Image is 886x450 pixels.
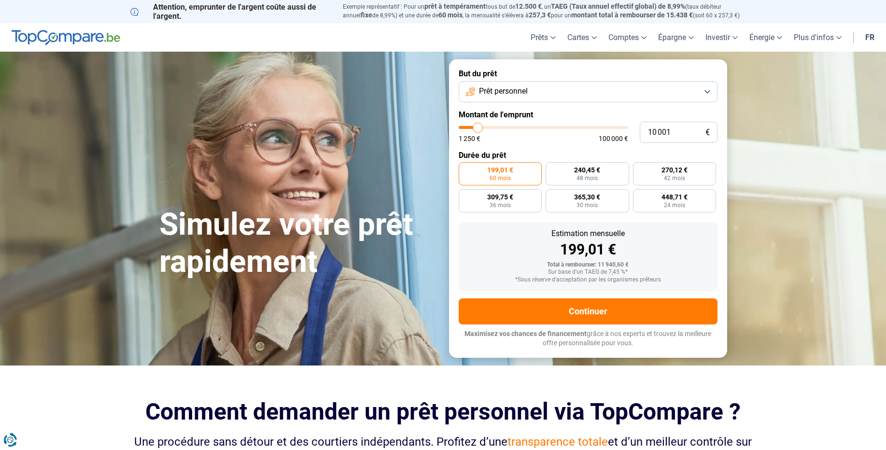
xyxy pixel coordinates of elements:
[744,23,788,52] a: Énergie
[159,206,437,281] h1: Simulez votre prêt rapidement
[438,11,463,19] span: 60 mois
[599,135,628,142] span: 100 000 €
[788,23,847,52] a: Plus d'infos
[459,110,717,119] label: Montant de l'emprunt
[515,2,542,10] span: 12.500 €
[466,242,710,257] div: 199,01 €
[664,202,685,208] span: 24 mois
[424,2,486,10] span: prêt à tempérament
[603,23,652,52] a: Comptes
[562,23,603,52] a: Cartes
[343,2,756,20] p: Exemple représentatif : Pour un tous but de , un (taux débiteur annuel de 8,99%) et une durée de ...
[664,175,685,181] span: 42 mois
[361,11,372,19] span: fixe
[464,330,587,337] span: Maximisez vos chances de financement
[490,175,511,181] span: 60 mois
[571,11,693,19] span: montant total à rembourser de 15.438 €
[479,86,528,97] span: Prêt personnel
[574,167,600,173] span: 240,45 €
[661,167,688,173] span: 270,12 €
[459,298,717,324] button: Continuer
[859,23,880,52] a: fr
[574,194,600,200] span: 365,30 €
[459,81,717,102] button: Prêt personnel
[529,11,551,19] span: 257,3 €
[487,167,513,173] span: 199,01 €
[459,135,480,142] span: 1 250 €
[130,2,331,21] p: Attention, emprunter de l'argent coûte aussi de l'argent.
[490,202,511,208] span: 36 mois
[652,23,700,52] a: Épargne
[700,23,744,52] a: Investir
[577,175,598,181] span: 48 mois
[459,329,717,348] p: grâce à nos experts et trouvez la meilleure offre personnalisée pour vous.
[459,69,717,78] label: But du prêt
[466,269,710,276] div: Sur base d'un TAEG de 7,45 %*
[466,230,710,238] div: Estimation mensuelle
[507,435,608,449] span: transparence totale
[487,194,513,200] span: 309,75 €
[459,151,717,160] label: Durée du prêt
[12,30,120,45] img: TopCompare
[551,2,685,10] span: TAEG (Taux annuel effectif global) de 8,99%
[130,398,756,425] h2: Comment demander un prêt personnel via TopCompare ?
[705,128,710,137] span: €
[466,262,710,268] div: Total à rembourser: 11 940,60 €
[661,194,688,200] span: 448,71 €
[525,23,562,52] a: Prêts
[466,277,710,283] div: *Sous réserve d'acceptation par les organismes prêteurs
[577,202,598,208] span: 30 mois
